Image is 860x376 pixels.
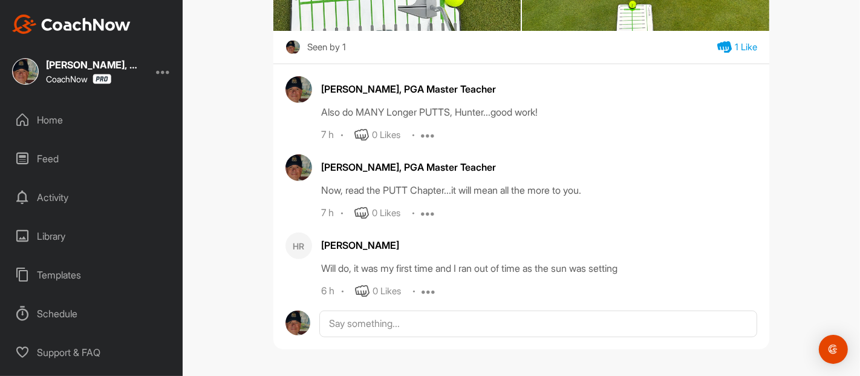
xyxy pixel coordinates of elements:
[285,311,310,335] img: avatar
[735,41,757,54] div: 1 Like
[321,129,334,141] div: 7 h
[321,82,757,96] div: [PERSON_NAME], PGA Master Teacher
[7,182,177,213] div: Activity
[321,183,757,197] div: Now, read the PUTT Chapter...it will mean all the more to you.
[321,285,334,297] div: 6 h
[12,15,131,34] img: CoachNow
[7,260,177,290] div: Templates
[372,128,400,142] div: 0 Likes
[373,285,401,298] div: 0 Likes
[46,60,143,70] div: [PERSON_NAME], PGA Master Teacher
[7,221,177,251] div: Library
[46,74,111,84] div: CoachNow
[285,40,301,55] img: square_6f22663c80ea9c74e238617ec5116298.jpg
[321,105,757,119] div: Also do MANY Longer PUTTS, Hunter...good work!
[7,105,177,135] div: Home
[321,207,334,219] div: 7 h
[372,206,400,220] div: 0 Likes
[285,76,312,103] img: avatar
[321,261,757,275] div: Will do, it was my first time and I ran out of time as the sun was setting
[321,238,757,252] div: [PERSON_NAME]
[285,154,312,181] img: avatar
[285,233,312,259] div: HR
[321,160,757,174] div: [PERSON_NAME], PGA Master Teacher
[307,40,346,55] div: Seen by 1
[819,335,848,364] div: Open Intercom Messenger
[7,143,177,174] div: Feed
[7,298,177,329] div: Schedule
[12,58,39,85] img: square_6f22663c80ea9c74e238617ec5116298.jpg
[93,74,111,84] img: CoachNow Pro
[7,337,177,368] div: Support & FAQ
